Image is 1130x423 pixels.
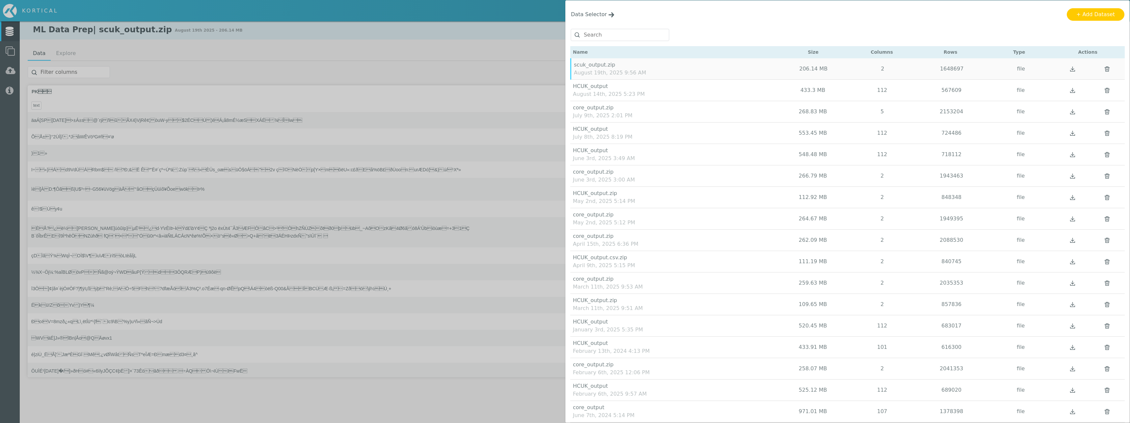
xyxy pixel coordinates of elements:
div: Name [573,49,588,56]
div: Actions [1054,49,1122,56]
span: Data Selector [571,11,607,17]
img: icon-arrow--dark.svg [608,12,614,17]
div: Rows [916,49,985,56]
div: Columns [847,49,916,56]
div: Type [985,49,1054,56]
div: Size [779,49,848,56]
button: Close [571,10,615,19]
